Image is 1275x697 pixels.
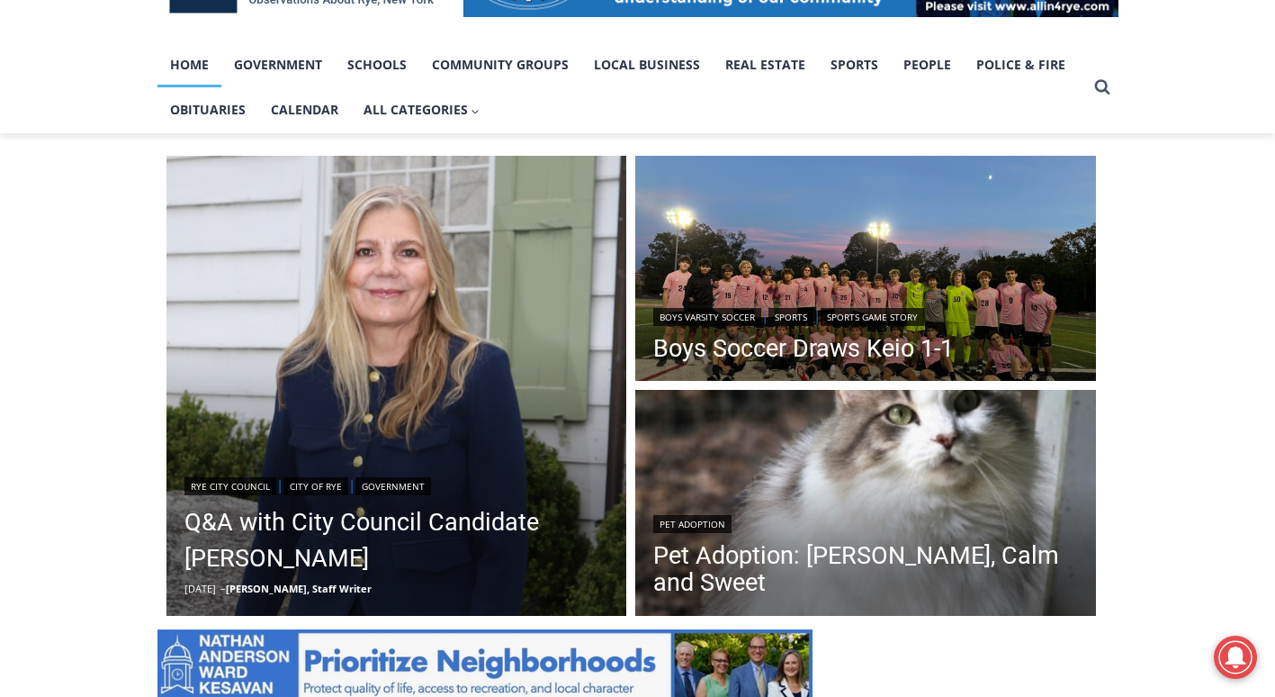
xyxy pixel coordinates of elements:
[964,42,1078,87] a: Police & Fire
[355,477,431,495] a: Government
[14,181,239,222] h4: [PERSON_NAME] Read Sanctuary Fall Fest: [DATE]
[258,87,351,132] a: Calendar
[653,304,954,326] div: | |
[653,308,761,326] a: Boys Varsity Soccer
[454,1,850,175] div: "[PERSON_NAME] and I covered the [DATE] Parade, which was a really eye opening experience as I ha...
[635,156,1096,386] a: Read More Boys Soccer Draws Keio 1-1
[157,42,221,87] a: Home
[189,152,197,170] div: 2
[157,42,1086,133] nav: Primary Navigation
[419,42,581,87] a: Community Groups
[433,175,872,224] a: Intern @ [DOMAIN_NAME]
[335,42,419,87] a: Schools
[184,474,609,495] div: | |
[157,87,258,132] a: Obituaries
[635,156,1096,386] img: (PHOTO: The Rye Boys Soccer team from their match agains Keio Academy on September 30, 2025. Cred...
[1,179,269,224] a: [PERSON_NAME] Read Sanctuary Fall Fest: [DATE]
[166,156,627,617] img: (PHOTO: City council candidate Maria Tufvesson Shuck.)
[184,582,216,595] time: [DATE]
[635,390,1096,620] img: [PHOTO: Mona. Contributed.]
[189,53,260,148] div: Birds of Prey: Falcon and hawk demos
[713,42,818,87] a: Real Estate
[211,152,219,170] div: 6
[184,504,609,576] a: Q&A with City Council Candidate [PERSON_NAME]
[283,477,348,495] a: City of Rye
[821,308,924,326] a: Sports Game Story
[635,390,1096,620] a: Read More Pet Adoption: Mona, Calm and Sweet
[818,42,891,87] a: Sports
[226,582,372,595] a: [PERSON_NAME], Staff Writer
[1086,71,1118,104] button: View Search Form
[184,477,276,495] a: Rye City Council
[166,156,627,617] a: Read More Q&A with City Council Candidate Maria Tufvesson Shuck
[471,179,834,220] span: Intern @ [DOMAIN_NAME]
[653,515,732,533] a: Pet Adoption
[220,582,226,595] span: –
[891,42,964,87] a: People
[653,335,954,362] a: Boys Soccer Draws Keio 1-1
[202,152,206,170] div: /
[221,42,335,87] a: Government
[351,87,493,132] button: Child menu of All Categories
[581,42,713,87] a: Local Business
[768,308,813,326] a: Sports
[653,542,1078,596] a: Pet Adoption: [PERSON_NAME], Calm and Sweet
